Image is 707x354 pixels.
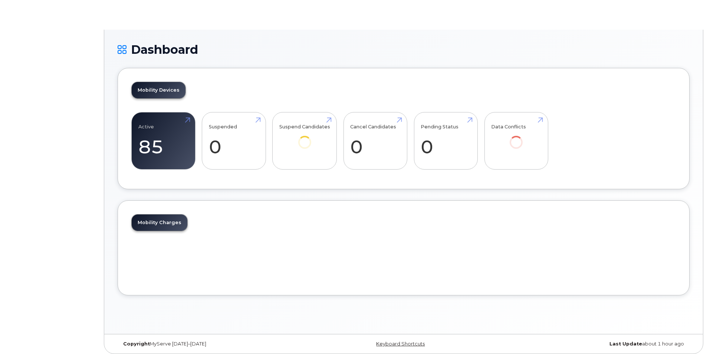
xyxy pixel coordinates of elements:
a: Data Conflicts [491,117,541,159]
a: Pending Status 0 [421,117,471,165]
a: Cancel Candidates 0 [350,117,400,165]
h1: Dashboard [118,43,690,56]
a: Active 85 [138,117,188,165]
a: Keyboard Shortcuts [376,341,425,347]
a: Suspended 0 [209,117,259,165]
a: Mobility Devices [132,82,185,98]
strong: Last Update [609,341,642,347]
strong: Copyright [123,341,150,347]
a: Mobility Charges [132,214,187,231]
div: MyServe [DATE]–[DATE] [118,341,308,347]
a: Suspend Candidates [279,117,330,159]
div: about 1 hour ago [499,341,690,347]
